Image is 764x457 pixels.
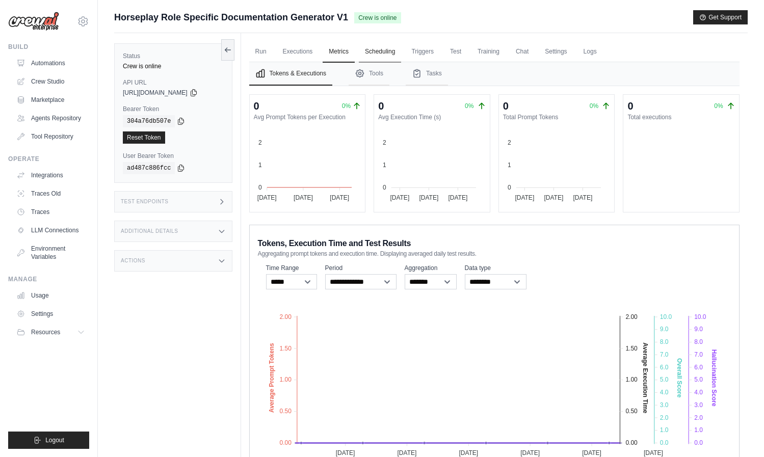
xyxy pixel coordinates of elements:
[694,351,703,358] tspan: 7.0
[660,401,668,409] tspan: 3.0
[277,41,319,63] a: Executions
[249,62,740,86] nav: Tabs
[694,376,703,383] tspan: 5.0
[660,351,668,358] tspan: 7.0
[12,92,89,108] a: Marketplace
[383,139,386,146] tspan: 2
[123,78,224,87] label: API URL
[714,102,723,110] span: 0%
[114,10,348,24] span: Horseplay Role Specific Documentation Generator V1
[627,99,633,113] div: 0
[335,449,355,456] tspan: [DATE]
[354,12,401,23] span: Crew is online
[660,376,668,383] tspan: 5.0
[660,389,668,396] tspan: 4.0
[383,162,386,169] tspan: 1
[625,376,638,383] tspan: 1.00
[279,345,292,352] tspan: 1.50
[378,99,384,113] div: 0
[8,43,89,51] div: Build
[268,343,275,413] text: Average Prompt Tokens
[660,338,668,345] tspan: 8.0
[627,113,735,121] dt: Total executions
[45,436,64,444] span: Logout
[121,199,169,205] h3: Test Endpoints
[12,167,89,183] a: Integrations
[397,449,416,456] tspan: [DATE]
[294,194,313,201] tspan: [DATE]
[349,62,389,86] button: Tools
[713,408,764,457] iframe: Chat Widget
[123,131,165,144] a: Reset Token
[279,376,292,383] tspan: 1.00
[694,326,703,333] tspan: 9.0
[694,389,703,396] tspan: 4.0
[694,401,703,409] tspan: 3.0
[12,73,89,90] a: Crew Studio
[625,408,638,415] tspan: 0.50
[342,102,351,110] span: 0%
[508,139,511,146] tspan: 2
[508,162,511,169] tspan: 1
[471,41,506,63] a: Training
[390,194,410,201] tspan: [DATE]
[12,324,89,340] button: Resources
[12,128,89,145] a: Tool Repository
[625,439,638,446] tspan: 0.00
[693,10,748,24] button: Get Support
[465,102,473,110] span: 0%
[121,258,145,264] h3: Actions
[694,414,703,421] tspan: 2.0
[12,204,89,220] a: Traces
[8,275,89,283] div: Manage
[258,237,411,250] span: Tokens, Execution Time and Test Results
[123,89,188,97] span: [URL][DOMAIN_NAME]
[279,408,292,415] tspan: 0.50
[12,240,89,265] a: Environment Variables
[405,41,440,63] a: Triggers
[359,41,401,63] a: Scheduling
[123,52,224,60] label: Status
[258,162,262,169] tspan: 1
[625,313,638,320] tspan: 2.00
[459,449,478,456] tspan: [DATE]
[644,449,663,456] tspan: [DATE]
[710,350,717,407] text: Hallucination Score
[641,342,648,413] text: Average Execution Time
[279,439,292,446] tspan: 0.00
[8,432,89,449] button: Logout
[694,426,703,434] tspan: 1.0
[660,313,672,320] tspan: 10.0
[266,264,317,272] label: Time Range
[123,162,175,174] code: ad487c886fcc
[123,105,224,113] label: Bearer Token
[121,228,178,234] h3: Additional Details
[510,41,535,63] a: Chat
[660,364,668,371] tspan: 6.0
[515,194,534,201] tspan: [DATE]
[660,414,668,421] tspan: 2.0
[123,62,224,70] div: Crew is online
[12,185,89,202] a: Traces Old
[257,194,276,201] tspan: [DATE]
[323,41,355,63] a: Metrics
[325,264,397,272] label: Period
[694,439,703,446] tspan: 0.0
[573,194,592,201] tspan: [DATE]
[12,222,89,238] a: LLM Connections
[465,264,526,272] label: Data type
[694,364,703,371] tspan: 6.0
[660,426,668,434] tspan: 1.0
[582,449,601,456] tspan: [DATE]
[503,113,611,121] dt: Total Prompt Tokens
[449,194,468,201] tspan: [DATE]
[503,99,509,113] div: 0
[577,41,603,63] a: Logs
[254,113,361,121] dt: Avg Prompt Tokens per Execution
[258,139,262,146] tspan: 2
[254,99,259,113] div: 0
[123,152,224,160] label: User Bearer Token
[694,338,703,345] tspan: 8.0
[508,184,511,191] tspan: 0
